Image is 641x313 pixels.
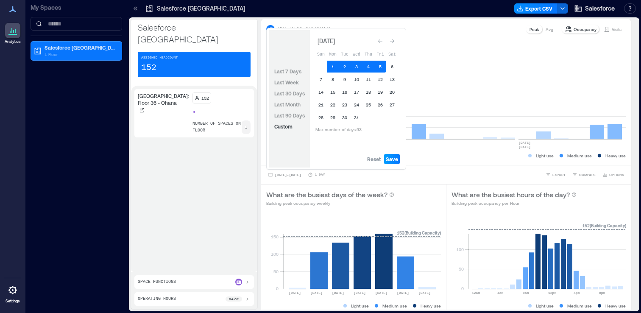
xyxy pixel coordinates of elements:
[386,61,398,73] button: 6
[141,62,156,74] p: 152
[141,55,178,60] p: Assigned Headcount
[571,170,597,179] button: COMPARE
[530,26,539,33] p: Peak
[451,190,570,200] p: What are the busiest hours of the day?
[310,291,323,295] text: [DATE]
[339,48,351,60] th: Tuesday
[351,302,369,309] p: Light use
[273,121,294,131] button: Custom
[351,73,362,85] button: 10
[388,52,396,57] span: Sat
[382,302,407,309] p: Medium use
[374,99,386,111] button: 26
[605,302,626,309] p: Heavy use
[374,86,386,98] button: 19
[327,112,339,123] button: 29
[514,3,557,14] button: Export CSV
[386,35,398,47] button: Go to next month
[2,20,23,47] a: Analytics
[327,48,339,60] th: Monday
[354,291,366,295] text: [DATE]
[546,26,553,33] p: Avg
[329,52,337,57] span: Mon
[374,73,386,85] button: 12
[599,291,605,295] text: 8pm
[365,154,382,164] button: Reset
[362,86,374,98] button: 18
[327,73,339,85] button: 8
[609,172,624,177] span: OPTIONS
[362,73,374,85] button: 11
[374,48,386,60] th: Friday
[315,73,327,85] button: 7
[339,86,351,98] button: 16
[332,291,344,295] text: [DATE]
[271,234,279,239] tspan: 150
[367,156,381,162] span: Reset
[274,123,293,129] span: Custom
[386,156,398,162] span: Save
[339,99,351,111] button: 23
[315,127,362,132] span: Max number of days: 93
[315,112,327,123] button: 28
[266,190,387,200] p: What are the busiest days of the week?
[274,112,305,118] span: Last 90 Days
[266,200,394,207] p: Building peak occupancy weekly
[397,291,409,295] text: [DATE]
[374,61,386,73] button: 5
[276,286,279,291] tspan: 0
[339,73,351,85] button: 9
[5,39,21,44] p: Analytics
[574,291,580,295] text: 4pm
[351,99,362,111] button: 24
[273,66,303,76] button: Last 7 Days
[362,99,374,111] button: 25
[229,296,239,302] p: 8a - 6p
[421,302,441,309] p: Heavy use
[315,36,337,46] div: [DATE]
[579,172,596,177] span: COMPARE
[451,200,577,207] p: Building peak occupancy per Hour
[273,77,301,87] button: Last Week
[362,61,374,73] button: 4
[574,26,596,33] p: Occupancy
[571,2,617,15] button: Salesforce
[351,86,362,98] button: 17
[536,152,554,159] p: Light use
[192,120,242,134] p: number of spaces on floor
[351,112,362,123] button: 31
[45,51,116,58] p: 1 Floor
[536,302,554,309] p: Light use
[274,68,301,74] span: Last 7 Days
[518,141,531,145] text: [DATE]
[327,61,339,73] button: 1
[315,99,327,111] button: 21
[31,3,122,12] p: My Spaces
[518,145,531,149] text: [DATE]
[567,152,592,159] p: Medium use
[45,44,116,51] p: Salesforce [GEOGRAPHIC_DATA]
[273,269,279,274] tspan: 50
[497,291,504,295] text: 4am
[456,247,463,252] tspan: 100
[273,99,302,109] button: Last Month
[341,52,348,57] span: Tue
[458,266,463,271] tspan: 50
[315,172,325,177] p: 1 Day
[315,86,327,98] button: 14
[374,35,386,47] button: Go to previous month
[327,86,339,98] button: 15
[138,279,176,285] p: Space Functions
[612,26,621,33] p: Visits
[362,48,374,60] th: Thursday
[548,291,556,295] text: 12pm
[138,92,189,106] p: [GEOGRAPHIC_DATA]: Floor 36 - Ohana
[384,154,400,164] button: Save
[605,152,626,159] p: Heavy use
[271,252,279,257] tspan: 100
[6,299,20,304] p: Settings
[266,170,303,179] button: [DATE]-[DATE]
[386,86,398,98] button: 20
[418,291,431,295] text: [DATE]
[585,4,615,13] span: Salesforce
